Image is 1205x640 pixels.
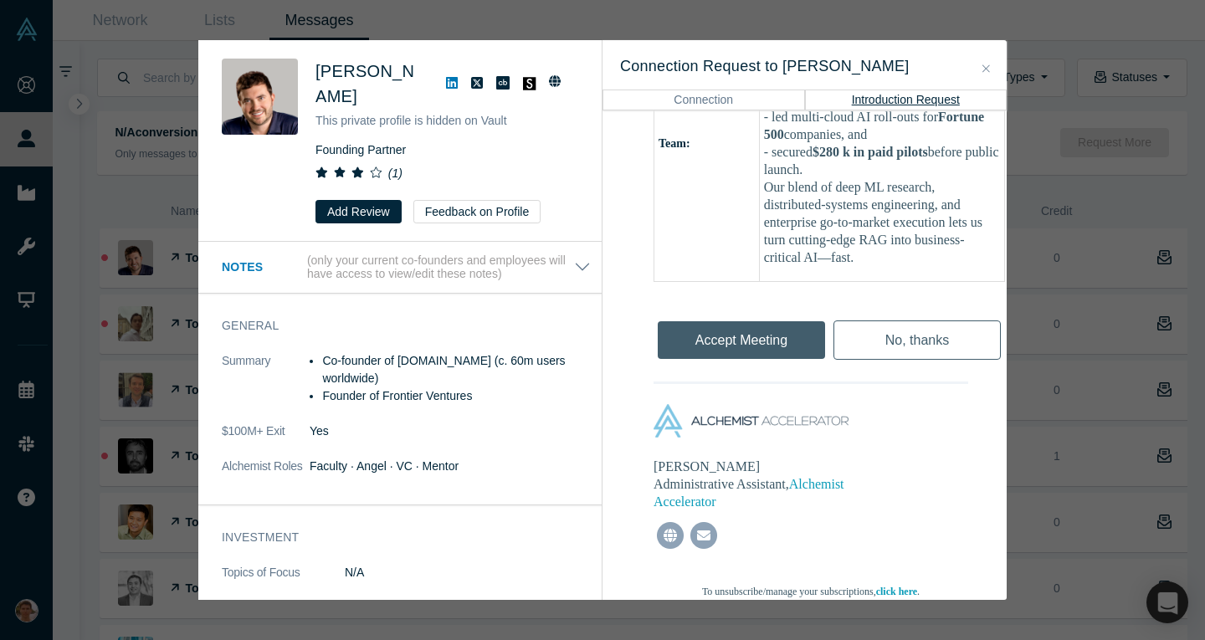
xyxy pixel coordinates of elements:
button: Connection [602,90,805,110]
span: Founding Partner [315,143,406,156]
img: mail-grey.png [690,522,717,549]
img: alchemist [654,404,849,438]
p: This private profile is hidden on Vault [315,112,578,130]
strong: $280 k in paid pilots [813,145,928,159]
b: Team: [659,137,690,150]
p: We’re an applied-AI strike team of researchers, ML engineers, and B2B SaaS builders who have: - s... [764,20,1000,266]
h3: Notes [222,259,304,276]
img: website-grey.png [657,522,684,549]
h3: Investment [222,529,567,546]
button: Feedback on Profile [413,200,541,223]
img: Dmitry Alimov's Profile Image [222,59,298,135]
dt: Alchemist Roles [222,458,310,493]
button: Notes (only your current co-founders and employees will have access to view/edit these notes) [222,253,591,282]
h3: General [222,317,567,335]
dd: N/A [345,599,591,617]
h3: Connection Request to [PERSON_NAME] [620,55,989,78]
p: (only your current co-founders and employees will have access to view/edit these notes) [307,253,574,282]
a: click here [876,586,917,597]
dt: $100M+ Exit [222,422,310,458]
button: Add Review [315,200,402,223]
dt: Topics of Focus [222,564,345,599]
div: To unsubscribe/manage your subscriptions, . [641,583,981,601]
dt: Summary [222,352,310,422]
div: [PERSON_NAME] Administrative Assistant, [654,458,869,510]
i: ( 1 ) [388,166,403,180]
dd: N/A [345,564,591,581]
span: [PERSON_NAME] [315,62,414,105]
dt: Not Interested In [222,599,345,634]
li: Founder of Frontier Ventures [322,387,591,405]
li: Co-founder of [DOMAIN_NAME] (c. 60m users worldwide) [322,352,591,387]
button: Close [977,59,995,79]
dd: Faculty · Angel · VC · Mentor [310,458,591,475]
button: Introduction Request [805,90,1008,110]
a: Alchemist Accelerator [654,477,844,509]
dd: Yes [310,422,591,440]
